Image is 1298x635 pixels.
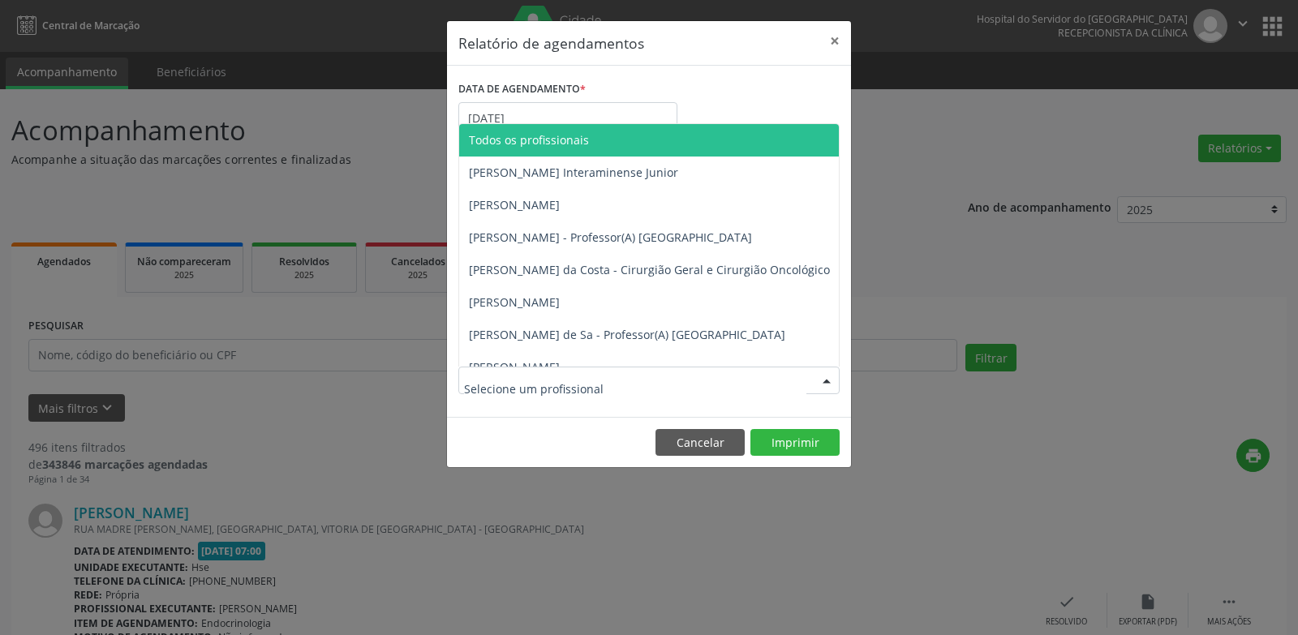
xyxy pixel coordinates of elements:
[469,165,678,180] span: [PERSON_NAME] Interaminense Junior
[469,327,785,342] span: [PERSON_NAME] de Sa - Professor(A) [GEOGRAPHIC_DATA]
[458,32,644,54] h5: Relatório de agendamentos
[469,230,752,245] span: [PERSON_NAME] - Professor(A) [GEOGRAPHIC_DATA]
[655,429,745,457] button: Cancelar
[469,132,589,148] span: Todos os profissionais
[469,359,560,375] span: [PERSON_NAME]
[458,102,677,135] input: Selecione uma data ou intervalo
[469,262,830,277] span: [PERSON_NAME] da Costa - Cirurgião Geral e Cirurgião Oncológico
[819,21,851,61] button: Close
[458,77,586,102] label: DATA DE AGENDAMENTO
[469,294,560,310] span: [PERSON_NAME]
[464,372,806,405] input: Selecione um profissional
[469,197,560,212] span: [PERSON_NAME]
[750,429,840,457] button: Imprimir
